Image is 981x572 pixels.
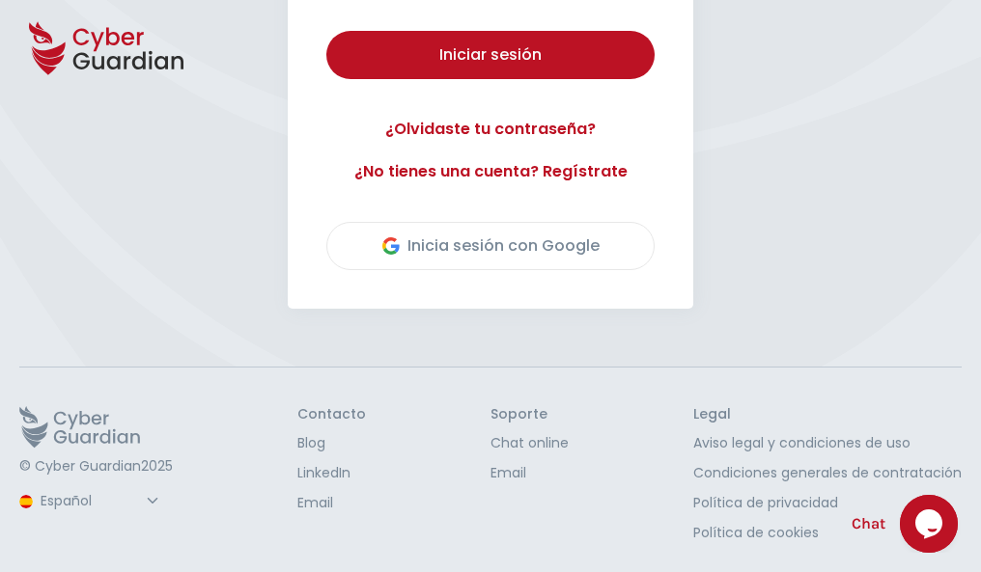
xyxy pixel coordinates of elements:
p: © Cyber Guardian 2025 [19,458,173,476]
a: Condiciones generales de contratación [693,463,962,483]
a: Aviso legal y condiciones de uso [693,433,962,453]
div: Inicia sesión con Google [382,234,600,258]
span: Chat [852,512,885,535]
a: Email [490,463,569,483]
iframe: chat widget [900,495,962,553]
a: Política de cookies [693,523,962,543]
img: region-logo [19,495,33,508]
h3: Contacto [297,406,366,423]
a: ¿Olvidaste tu contraseña? [326,118,655,141]
button: Inicia sesión con Google [326,222,655,270]
a: Política de privacidad [693,493,962,513]
h3: Soporte [490,406,569,423]
a: Chat online [490,433,569,453]
h3: Legal [693,406,962,423]
a: ¿No tienes una cuenta? Regístrate [326,160,655,183]
a: Email [297,493,366,513]
a: Blog [297,433,366,453]
a: LinkedIn [297,463,366,483]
